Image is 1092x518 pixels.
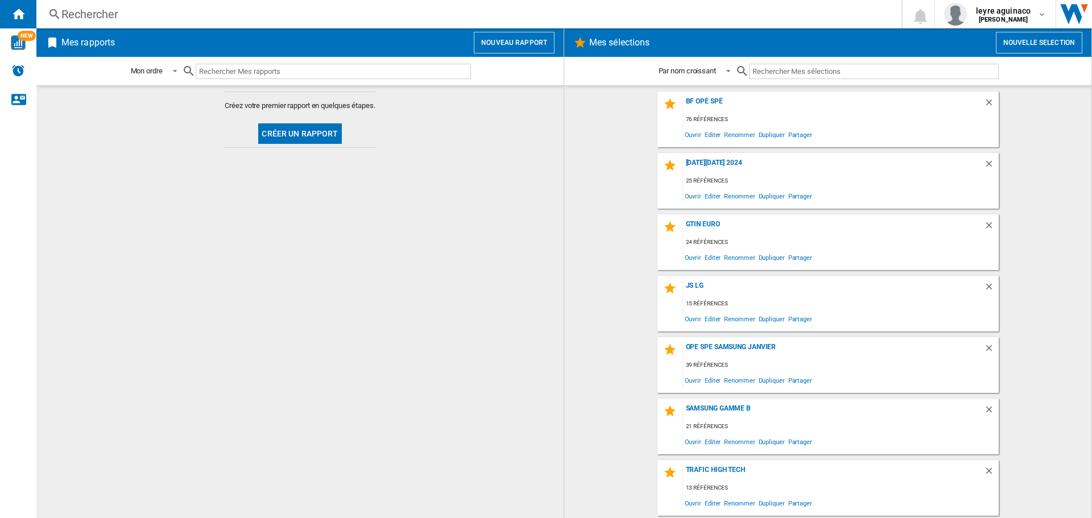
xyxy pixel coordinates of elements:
span: Partager [787,495,814,511]
span: Partager [787,188,814,204]
div: Supprimer [984,466,999,481]
span: Dupliquer [757,127,787,142]
span: Renommer [722,495,756,511]
span: Renommer [722,127,756,142]
span: Partager [787,127,814,142]
b: [PERSON_NAME] [979,16,1028,23]
div: 76 références [683,113,999,127]
span: Renommer [722,372,756,388]
span: Ouvrir [683,311,703,326]
span: Partager [787,372,814,388]
div: Par nom croissant [659,67,716,75]
div: JS LG [683,281,984,297]
div: [DATE][DATE] 2024 [683,159,984,174]
span: Renommer [722,188,756,204]
div: Rechercher [61,6,872,22]
div: Mon ordre [131,67,163,75]
div: Supprimer [984,97,999,113]
div: Supprimer [984,281,999,297]
div: Samsung gamme B [683,404,984,420]
div: Supprimer [984,404,999,420]
span: Editer [703,434,722,449]
span: Editer [703,311,722,326]
div: Supprimer [984,343,999,358]
div: 25 références [683,174,999,188]
span: Editer [703,372,722,388]
span: Ouvrir [683,188,703,204]
h2: Mes rapports [59,32,117,53]
div: 24 références [683,235,999,250]
span: Renommer [722,250,756,265]
span: Ouvrir [683,127,703,142]
span: Ouvrir [683,250,703,265]
span: Editer [703,495,722,511]
div: trafic high tech [683,466,984,481]
div: 21 références [683,420,999,434]
div: 15 références [683,297,999,311]
span: Dupliquer [757,188,787,204]
button: Créer un rapport [258,123,341,144]
span: Editer [703,250,722,265]
div: 39 références [683,358,999,372]
span: Dupliquer [757,311,787,326]
img: alerts-logo.svg [11,64,25,77]
span: Partager [787,434,814,449]
span: Renommer [722,434,756,449]
div: Supprimer [984,159,999,174]
span: leyre aguinaco [976,5,1031,16]
span: Editer [703,127,722,142]
span: Ouvrir [683,495,703,511]
div: Supprimer [984,220,999,235]
span: Editer [703,188,722,204]
h2: Mes sélections [587,32,652,53]
div: OPE SPE SAMSUNG JANVIER [683,343,984,358]
span: Créez votre premier rapport en quelques étapes. [225,101,375,111]
span: Partager [787,250,814,265]
input: Rechercher Mes rapports [196,64,471,79]
img: wise-card.svg [11,35,26,50]
button: Nouveau rapport [474,32,555,53]
span: Renommer [722,311,756,326]
div: 13 références [683,481,999,495]
span: Dupliquer [757,434,787,449]
span: NEW [18,31,36,41]
input: Rechercher Mes sélections [749,64,999,79]
span: Ouvrir [683,434,703,449]
button: Nouvelle selection [996,32,1082,53]
span: Dupliquer [757,372,787,388]
span: Dupliquer [757,495,787,511]
img: profile.jpg [944,3,967,26]
span: Dupliquer [757,250,787,265]
span: Partager [787,311,814,326]
span: Ouvrir [683,372,703,388]
div: GTIN EURO [683,220,984,235]
div: BF opé spé [683,97,984,113]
